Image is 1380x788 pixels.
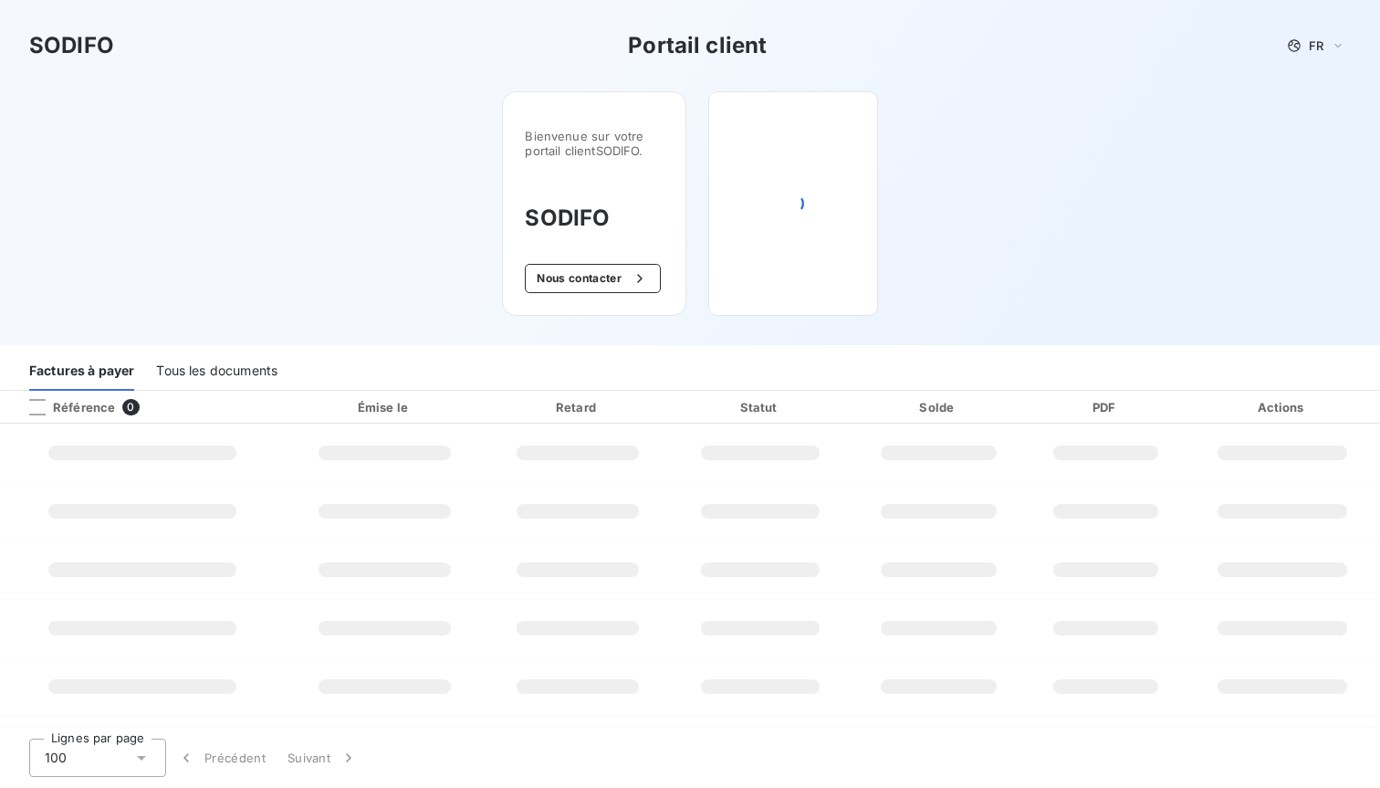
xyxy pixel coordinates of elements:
[674,398,847,416] div: Statut
[15,399,115,415] div: Référence
[1030,398,1181,416] div: PDF
[854,398,1023,416] div: Solde
[287,398,481,416] div: Émise le
[156,352,277,391] div: Tous les documents
[1188,398,1376,416] div: Actions
[122,399,139,415] span: 0
[29,352,134,391] div: Factures à payer
[29,29,114,62] h3: SODIFO
[525,264,660,293] button: Nous contacter
[45,749,67,767] span: 100
[277,739,369,777] button: Suivant
[525,202,664,235] h3: SODIFO
[489,398,667,416] div: Retard
[628,29,767,62] h3: Portail client
[166,739,277,777] button: Précédent
[1309,38,1323,53] span: FR
[525,129,664,158] span: Bienvenue sur votre portail client SODIFO .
